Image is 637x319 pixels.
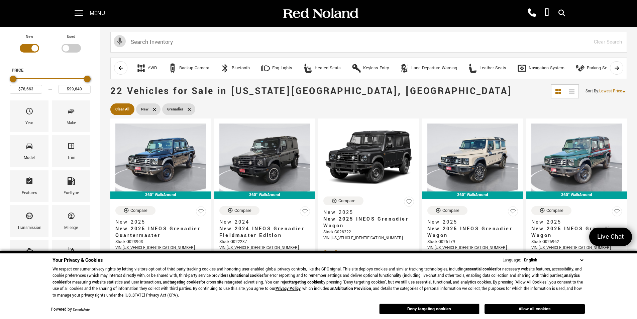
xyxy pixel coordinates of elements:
div: Year [25,119,33,127]
span: Features [25,175,33,189]
label: Used [67,33,75,40]
button: Compare Vehicle [531,206,571,215]
button: Save Vehicle [404,196,414,210]
div: Maximum Price [84,76,91,82]
h5: Price [12,67,89,73]
div: VIN: [US_VEHICLE_IDENTIFICATION_NUMBER] [219,245,310,251]
div: Keyless Entry [363,65,389,71]
div: Mileage [64,224,78,232]
button: Fog LightsFog Lights [257,61,296,75]
button: Heated SeatsHeated Seats [299,61,344,75]
div: ColorColor [52,240,90,271]
u: Privacy Policy [276,286,301,292]
span: Mileage [67,210,75,224]
span: Make [67,105,75,119]
span: New 2025 [531,219,617,226]
div: Compare [130,208,147,214]
div: Powered by [51,308,90,312]
div: YearYear [10,100,48,132]
button: Allow all cookies [485,304,585,314]
button: scroll right [610,61,623,75]
div: Make [67,119,76,127]
div: Stock : G026222 [323,229,414,235]
div: VIN: [US_VEHICLE_IDENTIFICATION_NUMBER] [323,235,414,241]
div: EngineEngine [10,240,48,271]
label: New [26,33,33,40]
div: 360° WalkAround [422,191,523,199]
div: Model [24,154,35,162]
span: Grenadier [167,105,183,113]
div: TransmissionTransmission [10,205,48,237]
span: Your Privacy & Cookies [52,257,103,264]
div: ModelModel [10,135,48,167]
span: New [141,105,148,113]
button: Save Vehicle [508,206,518,219]
button: Leather SeatsLeather Seats [464,61,510,75]
a: New 2025New 2025 INEOS Grenadier Wagon [323,209,414,229]
div: Trim [67,154,75,162]
div: Stock : G022237 [219,239,310,245]
div: Lane Departure Warning [400,63,410,73]
svg: Click to toggle on voice search [114,35,126,47]
div: Leather Seats [480,65,506,71]
span: New 2024 INEOS Grenadier Fieldmaster Edition [219,226,305,239]
img: 2025 INEOS Grenadier Wagon [323,124,414,191]
button: Backup CameraBackup Camera [164,61,213,75]
div: Minimum Price [10,76,16,82]
div: Heated Seats [303,63,313,73]
a: New 2025New 2025 INEOS Grenadier Quartermaster [115,219,206,239]
span: New 2025 INEOS Grenadier Wagon [323,216,409,229]
button: scroll left [114,61,127,75]
div: Parking Sensors / Assist [587,65,634,71]
img: 2025 INEOS Grenadier Quartermaster [115,124,206,191]
div: Price [10,73,91,94]
input: Minimum [10,85,42,94]
div: Features [22,189,37,197]
img: 2025 INEOS Grenadier Wagon [531,124,622,191]
div: Compare [338,198,355,204]
div: Filter by Vehicle Type [8,33,92,61]
div: Compare [234,208,251,214]
a: ComplyAuto [73,308,90,312]
span: Engine [25,245,33,259]
button: Keyless EntryKeyless Entry [348,61,393,75]
button: Save Vehicle [300,206,310,219]
div: Heated Seats [315,65,341,71]
strong: targeting cookies [170,280,200,285]
span: Year [25,105,33,119]
button: Compare Vehicle [115,206,155,215]
button: Deny targeting cookies [379,304,480,314]
span: Trim [67,140,75,154]
span: New 2025 INEOS Grenadier Wagon [427,226,513,239]
div: Fueltype [64,189,79,197]
div: Fog Lights [260,63,271,73]
span: New 2025 [115,219,201,226]
p: We respect consumer privacy rights by letting visitors opt out of third-party tracking cookies an... [52,266,585,299]
div: TrimTrim [52,135,90,167]
div: Keyless Entry [351,63,361,73]
a: New 2025New 2025 INEOS Grenadier Wagon [427,219,518,239]
div: Navigation System [529,65,564,71]
div: 360° WalkAround [110,191,211,199]
span: New 2024 [219,219,305,226]
div: MakeMake [52,100,90,132]
div: 360° WalkAround [214,191,315,199]
span: Color [67,245,75,259]
button: Compare Vehicle [323,196,363,205]
div: Transmission [17,224,41,232]
button: Compare Vehicle [219,206,259,215]
div: MileageMileage [52,205,90,237]
div: AWD [136,63,146,73]
strong: targeting cookies [290,280,321,285]
div: Stock : G025962 [531,239,622,245]
span: Fueltype [67,175,75,189]
strong: functional cookies [231,273,263,278]
div: Bluetooth [232,65,250,71]
div: Fog Lights [272,65,292,71]
span: New 2025 INEOS Grenadier Wagon [531,226,617,239]
a: New 2025New 2025 INEOS Grenadier Wagon [531,219,622,239]
strong: analytics cookies [52,273,580,285]
img: 2024 INEOS Grenadier Fieldmaster Edition [219,124,310,191]
div: Language: [503,258,521,262]
div: Pricing Details - New 2025 INEOS Grenadier Wagon With Navigation & 4WD [323,249,414,255]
